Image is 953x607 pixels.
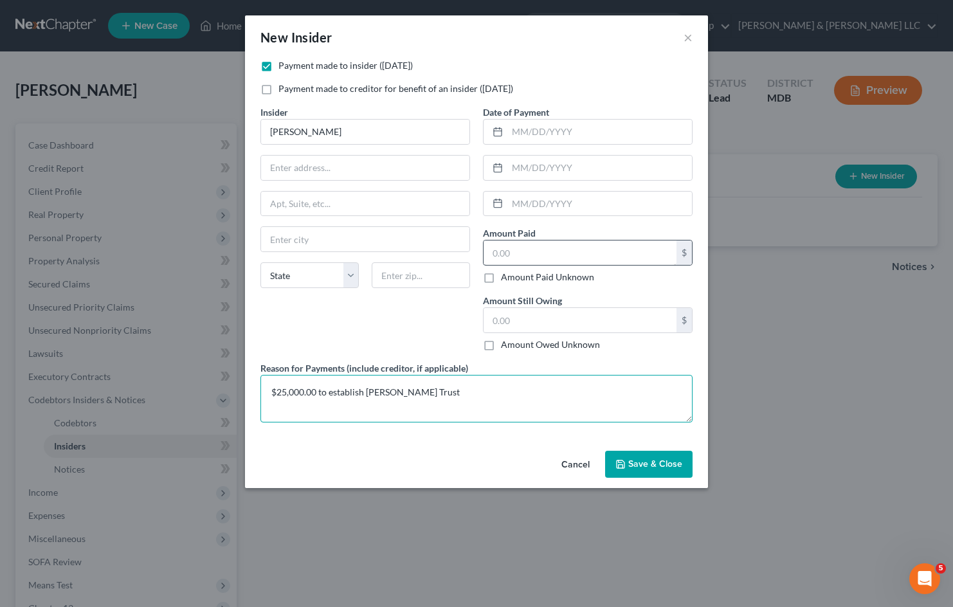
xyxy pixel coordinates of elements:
div: $ [676,240,692,265]
span: Insider [291,30,332,45]
input: Apt, Suite, etc... [261,192,469,216]
input: 0.00 [484,240,676,265]
button: Cancel [551,452,600,478]
button: × [684,30,693,45]
label: Amount Still Owing [483,294,562,307]
label: Amount Paid Unknown [501,271,594,284]
input: Enter zip... [372,262,470,288]
input: MM/DD/YYYY [507,120,692,144]
label: Payment made to insider ([DATE]) [278,59,413,72]
input: Enter name... [261,120,469,144]
label: Amount Owed Unknown [501,338,600,351]
span: New [260,30,288,45]
input: 0.00 [484,308,676,332]
input: MM/DD/YYYY [507,156,692,180]
iframe: Intercom live chat [909,563,940,594]
span: Save & Close [628,458,682,469]
span: 5 [936,563,946,574]
input: Enter city [261,227,469,251]
label: Payment made to creditor for benefit of an insider ([DATE]) [278,82,513,95]
label: Amount Paid [483,226,536,240]
span: Insider [260,107,288,118]
input: Enter address... [261,156,469,180]
button: Save & Close [605,451,693,478]
label: Date of Payment [483,105,549,119]
label: Reason for Payments (include creditor, if applicable) [260,361,468,375]
input: MM/DD/YYYY [507,192,692,216]
div: $ [676,308,692,332]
